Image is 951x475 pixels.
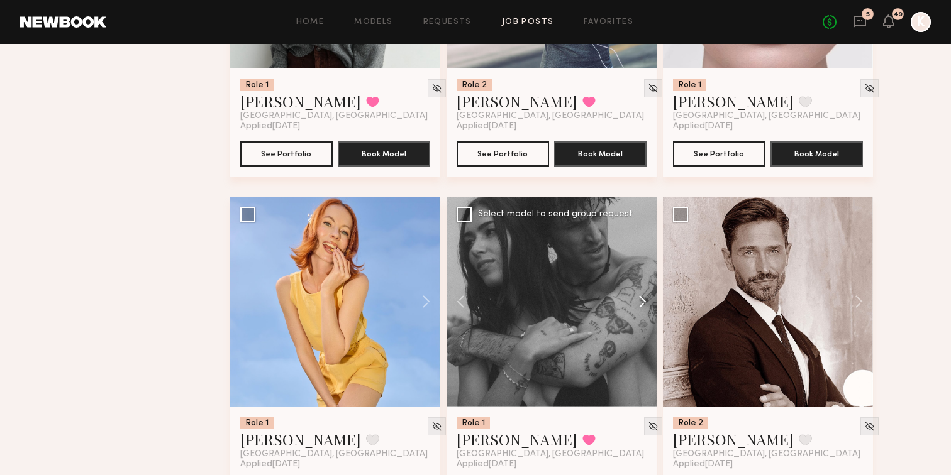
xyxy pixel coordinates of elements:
[673,141,765,167] button: See Portfolio
[673,459,863,469] div: Applied [DATE]
[431,83,442,94] img: Unhide Model
[554,148,647,158] a: Book Model
[853,14,867,30] a: 5
[240,79,274,91] div: Role 1
[338,148,430,158] a: Book Model
[911,12,931,32] a: K
[457,111,644,121] span: [GEOGRAPHIC_DATA], [GEOGRAPHIC_DATA]
[240,449,428,459] span: [GEOGRAPHIC_DATA], [GEOGRAPHIC_DATA]
[866,11,870,18] div: 5
[457,429,577,449] a: [PERSON_NAME]
[584,18,633,26] a: Favorites
[457,121,647,131] div: Applied [DATE]
[240,91,361,111] a: [PERSON_NAME]
[478,210,633,219] div: Select model to send group request
[864,421,875,432] img: Unhide Model
[457,417,490,429] div: Role 1
[431,421,442,432] img: Unhide Model
[240,141,333,167] button: See Portfolio
[240,121,430,131] div: Applied [DATE]
[338,141,430,167] button: Book Model
[457,91,577,111] a: [PERSON_NAME]
[457,449,644,459] span: [GEOGRAPHIC_DATA], [GEOGRAPHIC_DATA]
[554,141,647,167] button: Book Model
[240,417,274,429] div: Role 1
[770,148,863,158] a: Book Model
[240,459,430,469] div: Applied [DATE]
[673,449,860,459] span: [GEOGRAPHIC_DATA], [GEOGRAPHIC_DATA]
[354,18,392,26] a: Models
[673,121,863,131] div: Applied [DATE]
[673,429,794,449] a: [PERSON_NAME]
[648,83,659,94] img: Unhide Model
[502,18,554,26] a: Job Posts
[457,79,492,91] div: Role 2
[770,141,863,167] button: Book Model
[673,91,794,111] a: [PERSON_NAME]
[673,417,708,429] div: Role 2
[240,111,428,121] span: [GEOGRAPHIC_DATA], [GEOGRAPHIC_DATA]
[457,141,549,167] button: See Portfolio
[648,421,659,432] img: Unhide Model
[423,18,472,26] a: Requests
[673,79,706,91] div: Role 1
[296,18,325,26] a: Home
[457,459,647,469] div: Applied [DATE]
[893,11,903,18] div: 49
[864,83,875,94] img: Unhide Model
[673,111,860,121] span: [GEOGRAPHIC_DATA], [GEOGRAPHIC_DATA]
[240,429,361,449] a: [PERSON_NAME]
